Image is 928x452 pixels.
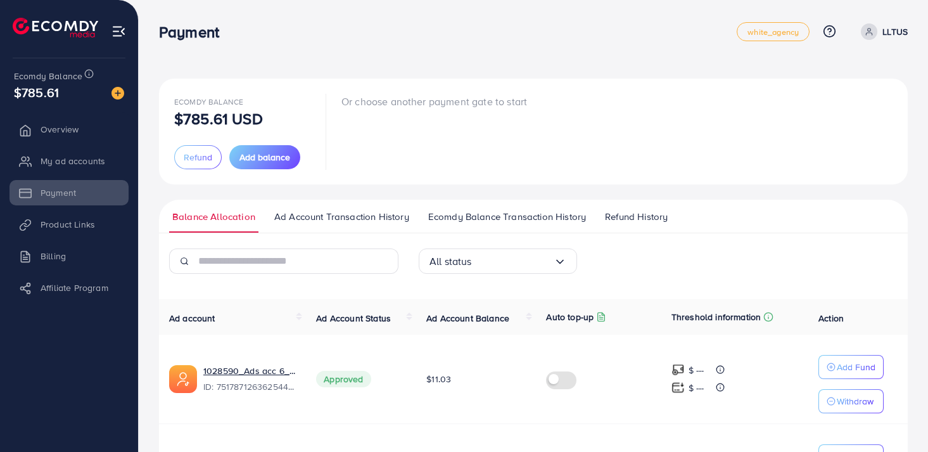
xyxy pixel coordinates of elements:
[605,210,668,224] span: Refund History
[159,23,229,41] h3: Payment
[429,252,472,271] span: All status
[837,394,874,409] p: Withdraw
[419,249,577,274] div: Search for option
[174,111,263,126] p: $785.61 USD
[882,24,908,39] p: LLTUS
[274,210,409,224] span: Ad Account Transaction History
[818,389,884,413] button: Withdraw
[203,365,296,394] div: <span class='underline'>1028590_Ads acc 6_1750390915755</span></br>7517871263625445383
[837,359,875,375] p: Add Fund
[316,312,391,325] span: Ad Account Status
[689,363,704,378] p: $ ---
[426,312,509,325] span: Ad Account Balance
[14,83,59,101] span: $785.61
[111,87,124,100] img: image
[472,252,554,271] input: Search for option
[671,363,685,377] img: top-up amount
[172,210,255,224] span: Balance Allocation
[737,22,810,41] a: white_agency
[229,145,300,169] button: Add balance
[689,380,704,396] p: $ ---
[818,355,884,379] button: Add Fund
[546,309,594,325] p: Auto top-up
[316,371,371,387] span: Approved
[111,24,126,39] img: menu
[203,380,296,393] span: ID: 7517871263625445383
[184,151,212,164] span: Refund
[671,309,761,325] p: Threshold information
[203,365,296,377] a: 1028590_Ads acc 6_1750390915755
[13,18,98,37] img: logo
[426,373,451,385] span: $11.03
[856,23,908,40] a: LLTUS
[239,151,290,164] span: Add balance
[671,381,685,394] img: top-up amount
[174,145,222,169] button: Refund
[341,94,527,109] p: Or choose another payment gate to start
[169,365,197,393] img: ic-ads-acc.e4c84228.svg
[169,312,215,325] span: Ad account
[747,28,799,36] span: white_agency
[174,96,243,107] span: Ecomdy Balance
[428,210,586,224] span: Ecomdy Balance Transaction History
[818,312,844,325] span: Action
[14,70,82,82] span: Ecomdy Balance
